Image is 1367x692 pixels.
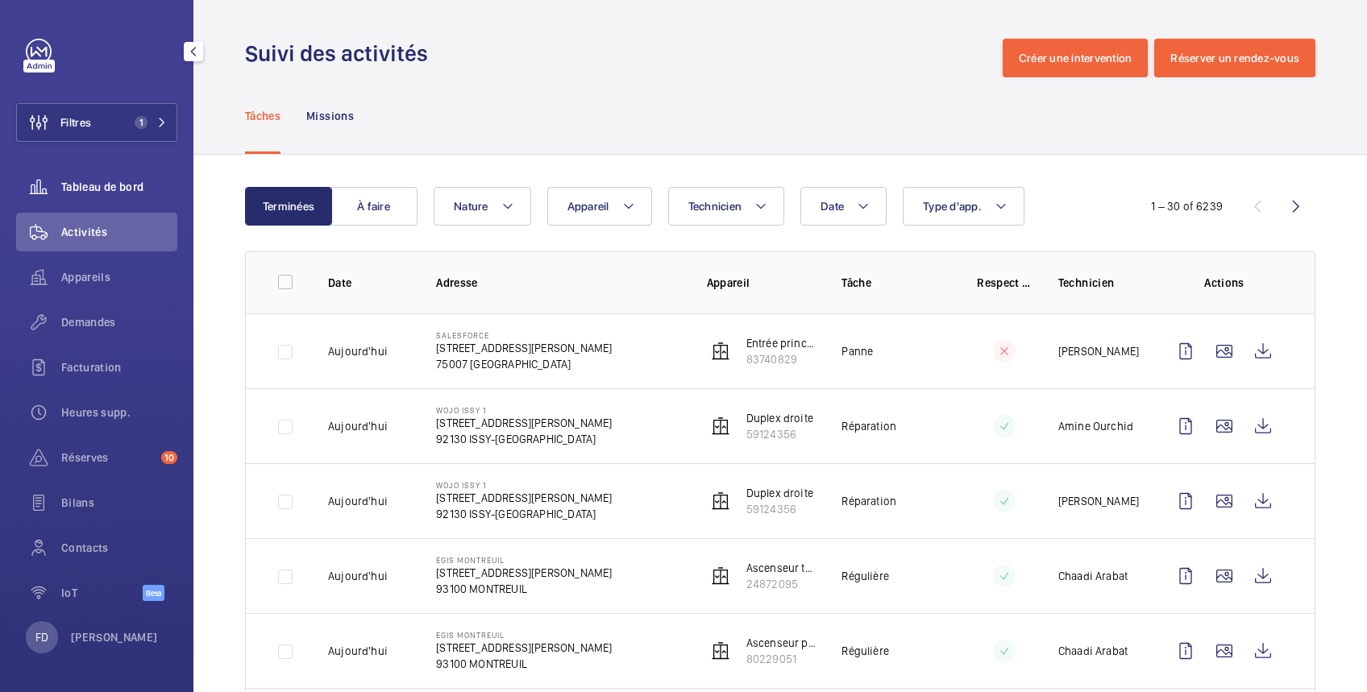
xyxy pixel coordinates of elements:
[841,275,951,291] p: Tâche
[1058,643,1128,659] p: Chaadi Arabat
[903,187,1024,226] button: Type d'app.
[61,585,143,601] span: IoT
[161,451,177,464] span: 10
[1154,39,1315,77] button: Réserver un rendez-vous
[547,187,652,226] button: Appareil
[16,103,177,142] button: Filtres1
[135,116,148,129] span: 1
[436,565,612,581] p: [STREET_ADDRESS][PERSON_NAME]
[436,356,612,372] p: 75007 [GEOGRAPHIC_DATA]
[567,200,609,213] span: Appareil
[71,629,158,645] p: [PERSON_NAME]
[330,187,418,226] button: À faire
[61,179,177,195] span: Tableau de bord
[328,643,388,659] p: Aujourd'hui
[436,555,612,565] p: EGIS MONTREUIL
[436,640,612,656] p: [STREET_ADDRESS][PERSON_NAME]
[306,108,354,124] p: Missions
[436,330,612,340] p: SALESFORCE
[688,200,742,213] span: Technicien
[328,568,388,584] p: Aujourd'hui
[61,314,177,330] span: Demandes
[35,629,48,645] p: FD
[711,342,730,361] img: elevator.svg
[245,108,280,124] p: Tâches
[841,493,896,509] p: Réparation
[711,566,730,586] img: elevator.svg
[434,187,531,226] button: Nature
[746,485,813,501] p: Duplex droite
[746,426,813,442] p: 59124356
[245,39,438,68] h1: Suivi des activités
[328,343,388,359] p: Aujourd'hui
[746,335,816,351] p: Entrée principale-Duplex gauche
[1058,275,1141,291] p: Technicien
[746,635,816,651] p: Ascenseur parking droit
[328,275,410,291] p: Date
[746,651,816,667] p: 80229051
[800,187,887,226] button: Date
[746,351,816,367] p: 83740829
[841,343,873,359] p: Panne
[436,490,612,506] p: [STREET_ADDRESS][PERSON_NAME]
[1058,568,1128,584] p: Chaadi Arabat
[436,506,612,522] p: 92130 ISSY-[GEOGRAPHIC_DATA]
[841,418,896,434] p: Réparation
[746,501,813,517] p: 59124356
[923,200,982,213] span: Type d'app.
[746,410,813,426] p: Duplex droite
[61,269,177,285] span: Appareils
[977,275,1033,291] p: Respect délai
[1151,198,1223,214] div: 1 – 30 of 6239
[1058,343,1139,359] p: [PERSON_NAME]
[60,114,91,131] span: Filtres
[1058,418,1133,434] p: Amine Ourchid
[1058,493,1139,509] p: [PERSON_NAME]
[143,585,164,601] span: Beta
[436,581,612,597] p: 93100 MONTREUIL
[711,416,730,436] img: elevator.svg
[328,493,388,509] p: Aujourd'hui
[436,656,612,672] p: 93100 MONTREUIL
[841,643,889,659] p: Régulière
[1003,39,1149,77] button: Créer une intervention
[436,431,612,447] p: 92130 ISSY-[GEOGRAPHIC_DATA]
[61,495,177,511] span: Bilans
[436,480,612,490] p: WOJO ISSY 1
[328,418,388,434] p: Aujourd'hui
[61,540,177,556] span: Contacts
[436,415,612,431] p: [STREET_ADDRESS][PERSON_NAME]
[821,200,844,213] span: Date
[711,491,730,511] img: elevator.svg
[436,630,612,640] p: EGIS MONTREUIL
[436,405,612,415] p: WOJO ISSY 1
[61,359,177,375] span: Facturation
[707,275,816,291] p: Appareil
[436,340,612,356] p: [STREET_ADDRESS][PERSON_NAME]
[61,450,155,466] span: Réserves
[436,275,680,291] p: Adresse
[1166,275,1282,291] p: Actions
[746,576,816,592] p: 24872095
[61,404,177,421] span: Heures supp.
[245,187,332,226] button: Terminées
[711,641,730,661] img: elevator.svg
[668,187,785,226] button: Technicien
[61,224,177,240] span: Activités
[746,560,816,576] p: Ascenseur triplex droit
[841,568,889,584] p: Régulière
[454,200,488,213] span: Nature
